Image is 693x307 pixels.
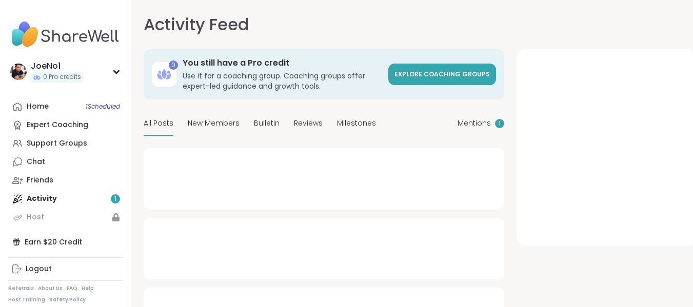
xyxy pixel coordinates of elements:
h3: Use it for a coaching group. Coaching groups offer expert-led guidance and growth tools. [183,71,382,91]
a: Host [8,208,123,227]
a: Help [82,285,94,292]
a: Safety Policy [49,296,86,303]
div: Chat [27,157,45,167]
div: Friends [27,175,53,186]
a: Host Training [8,296,45,303]
span: 1 Scheduled [86,103,120,111]
span: Mentions [458,118,491,129]
a: Friends [8,171,123,190]
a: FAQ [67,285,77,292]
a: Support Groups [8,134,123,153]
span: Bulletin [254,118,280,129]
span: 0 Pro credits [43,73,81,81]
a: Logout [8,260,123,278]
div: Earn $20 Credit [8,233,123,251]
a: Home1Scheduled [8,97,123,116]
img: ShareWell Nav Logo [8,16,123,52]
span: Milestones [337,118,376,129]
div: Logout [26,264,52,274]
div: Host [27,212,44,222]
div: 0 [169,60,178,70]
div: JoeNo1 [31,60,83,72]
span: All Posts [144,118,173,129]
span: Reviews [294,118,323,129]
a: Referrals [8,285,34,292]
a: Expert Coaching [8,116,123,134]
span: 1 [499,119,501,128]
a: Chat [8,153,123,171]
h1: Activity Feed [144,12,249,37]
h3: You still have a Pro credit [183,57,382,69]
div: Home [27,101,49,112]
span: Explore Coaching Groups [394,70,490,78]
div: Expert Coaching [27,120,88,130]
div: Support Groups [27,138,87,149]
a: Explore Coaching Groups [388,64,496,85]
span: New Members [188,118,240,129]
a: About Us [38,285,63,292]
img: JoeNo1 [10,64,27,80]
